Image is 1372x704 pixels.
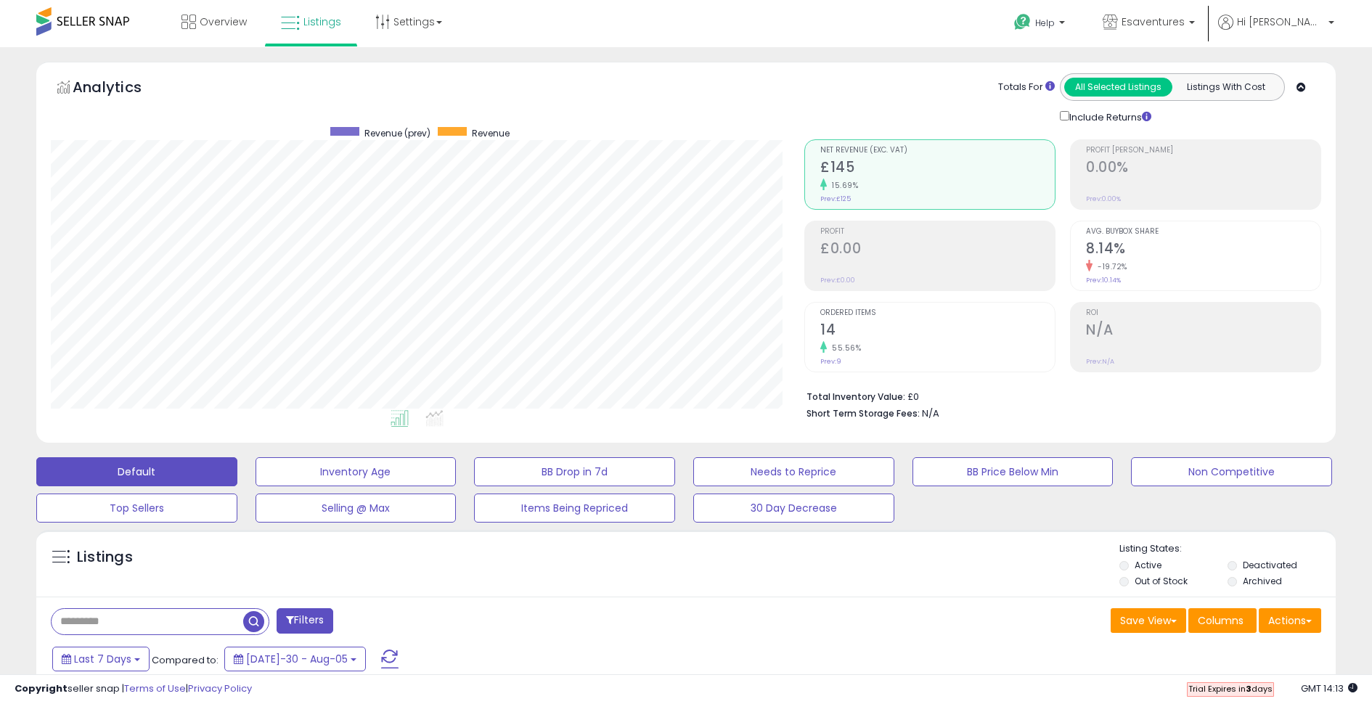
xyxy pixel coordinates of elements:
strong: Copyright [15,682,68,695]
b: Total Inventory Value: [807,390,905,403]
div: seller snap | | [15,682,252,696]
span: Avg. Buybox Share [1086,228,1320,236]
span: [DATE]-30 - Aug-05 [246,652,348,666]
button: Last 7 Days [52,647,150,671]
h5: Analytics [73,77,170,101]
button: Selling @ Max [256,494,457,523]
i: Get Help [1013,13,1032,31]
h2: 8.14% [1086,240,1320,260]
div: Include Returns [1049,108,1169,125]
span: Revenue [472,127,510,139]
span: Ordered Items [820,309,1055,317]
label: Deactivated [1243,559,1297,571]
span: Net Revenue (Exc. VAT) [820,147,1055,155]
a: Privacy Policy [188,682,252,695]
small: Prev: N/A [1086,357,1114,366]
h2: N/A [1086,322,1320,341]
button: Items Being Repriced [474,494,675,523]
small: Prev: 9 [820,357,841,366]
small: Prev: 0.00% [1086,195,1121,203]
span: ROI [1086,309,1320,317]
button: Save View [1111,608,1186,633]
button: Actions [1259,608,1321,633]
p: Listing States: [1119,542,1335,556]
button: [DATE]-30 - Aug-05 [224,647,366,671]
button: Columns [1188,608,1257,633]
button: Non Competitive [1131,457,1332,486]
button: Needs to Reprice [693,457,894,486]
button: Top Sellers [36,494,237,523]
button: BB Price Below Min [912,457,1114,486]
h2: 0.00% [1086,159,1320,179]
span: Trial Expires in days [1188,683,1273,695]
small: -19.72% [1093,261,1127,272]
li: £0 [807,387,1310,404]
label: Active [1135,559,1161,571]
button: Filters [277,608,333,634]
label: Archived [1243,575,1282,587]
h5: Listings [77,547,133,568]
span: Profit [820,228,1055,236]
span: Profit [PERSON_NAME] [1086,147,1320,155]
button: All Selected Listings [1064,78,1172,97]
span: Compared to: [152,653,219,667]
span: Esaventures [1122,15,1185,29]
small: Prev: £0.00 [820,276,855,285]
small: Prev: 10.14% [1086,276,1121,285]
button: Default [36,457,237,486]
span: Overview [200,15,247,29]
small: 55.56% [827,343,861,353]
b: 3 [1246,683,1251,695]
a: Help [1003,2,1079,47]
span: Last 7 Days [74,652,131,666]
button: BB Drop in 7d [474,457,675,486]
span: Help [1035,17,1055,29]
b: Short Term Storage Fees: [807,407,920,419]
a: Terms of Use [124,682,186,695]
button: Listings With Cost [1172,78,1280,97]
h2: £0.00 [820,240,1055,260]
span: 2025-08-13 14:13 GMT [1301,682,1357,695]
button: Inventory Age [256,457,457,486]
small: 15.69% [827,180,858,191]
div: Totals For [998,81,1055,94]
span: N/A [922,406,939,420]
span: Columns [1198,613,1244,628]
span: Revenue (prev) [364,127,430,139]
span: Listings [303,15,341,29]
label: Out of Stock [1135,575,1188,587]
a: Hi [PERSON_NAME] [1218,15,1334,47]
h2: 14 [820,322,1055,341]
h2: £145 [820,159,1055,179]
button: 30 Day Decrease [693,494,894,523]
small: Prev: £125 [820,195,851,203]
span: Hi [PERSON_NAME] [1237,15,1324,29]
